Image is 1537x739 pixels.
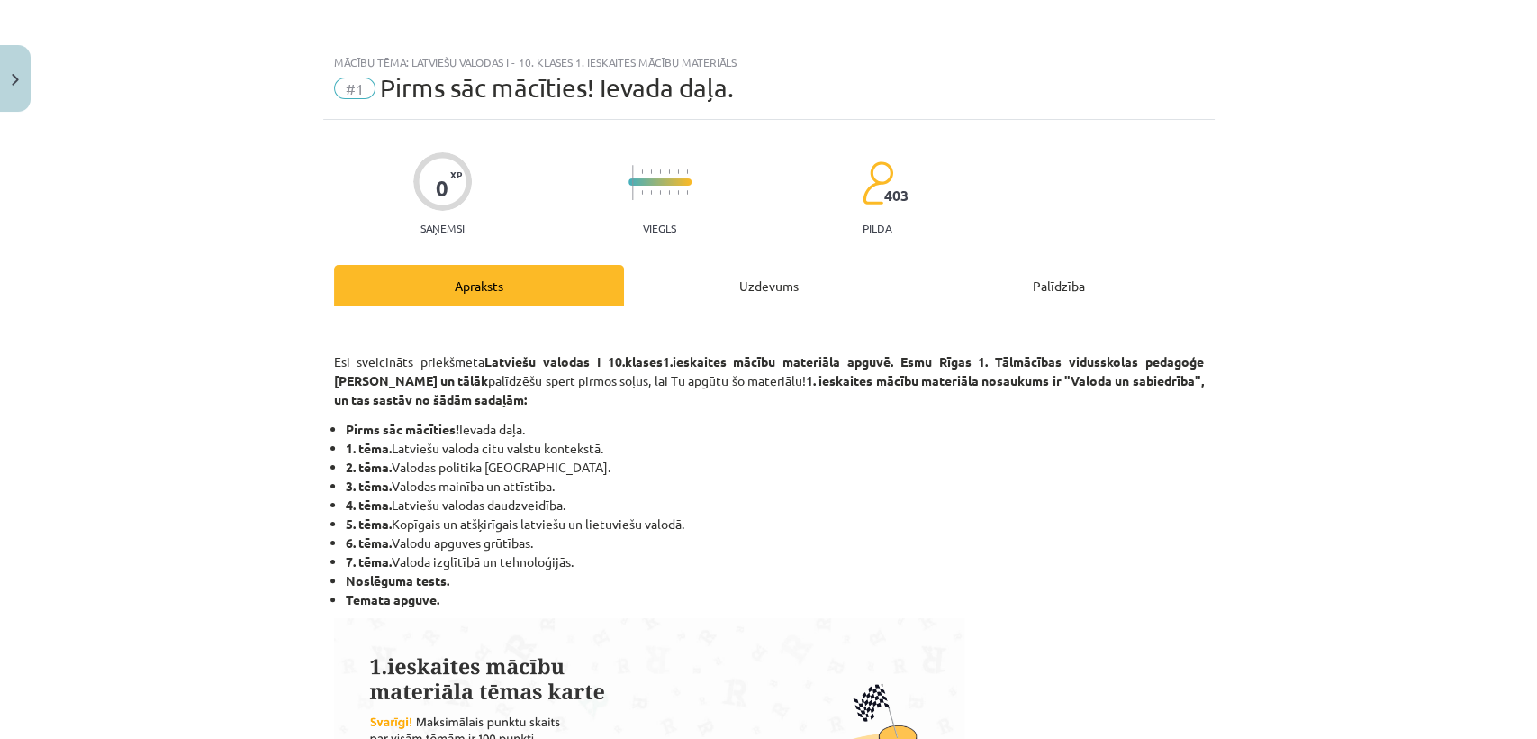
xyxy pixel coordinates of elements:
strong: Latviešu valodas I 10.klases [484,353,662,369]
div: 0 [436,176,448,201]
img: students-c634bb4e5e11cddfef0936a35e636f08e4e9abd3cc4e673bd6f9a4125e45ecb1.svg [862,160,893,205]
img: icon-short-line-57e1e144782c952c97e751825c79c345078a6d821885a25fce030b3d8c18986b.svg [677,190,679,195]
li: Latviešu valoda citu valstu kontekstā. [346,439,1204,458]
li: Kopīgais un atšķirīgais latviešu un lietuviešu valodā. [346,515,1204,534]
p: Saņemsi [413,222,472,234]
img: icon-short-line-57e1e144782c952c97e751825c79c345078a6d821885a25fce030b3d8c18986b.svg [650,169,652,174]
p: pilda [863,222,891,234]
img: icon-short-line-57e1e144782c952c97e751825c79c345078a6d821885a25fce030b3d8c18986b.svg [641,169,643,174]
img: icon-short-line-57e1e144782c952c97e751825c79c345078a6d821885a25fce030b3d8c18986b.svg [668,190,670,195]
img: icon-short-line-57e1e144782c952c97e751825c79c345078a6d821885a25fce030b3d8c18986b.svg [668,169,670,174]
b: Pirms sāc mācīties! [346,421,459,437]
img: icon-long-line-d9ea69661e0d244f92f715978eff75569469978d946b2353a9bb055b3ed8787d.svg [632,165,634,200]
div: Apraksts [334,265,624,306]
li: Valoda izglītībā un tehnoloģijās. [346,552,1204,571]
b: 3. tēma. [346,478,392,494]
b: 1. tēma. [346,440,392,456]
img: icon-short-line-57e1e144782c952c97e751825c79c345078a6d821885a25fce030b3d8c18986b.svg [659,169,661,174]
li: Latviešu valodas daudzveidība. [346,496,1204,515]
b: 2. tēma. [346,459,392,475]
b: 7. tēma. [346,553,392,570]
b: Temata apguve. [346,591,439,607]
img: icon-short-line-57e1e144782c952c97e751825c79c345078a6d821885a25fce030b3d8c18986b.svg [686,169,688,174]
p: Esi sveicināts priekšmeta palīdzēšu spert pirmos soļus, lai Tu apgūtu šo materiālu! [334,352,1204,409]
li: Valodas mainība un attīstība. [346,477,1204,496]
img: icon-short-line-57e1e144782c952c97e751825c79c345078a6d821885a25fce030b3d8c18986b.svg [650,190,652,195]
span: 403 [884,187,909,204]
img: icon-close-lesson-0947bae3869378f0d4975bcd49f059093ad1ed9edebbc8119c70593378902aed.svg [12,74,19,86]
div: Mācību tēma: Latviešu valodas i - 10. klases 1. ieskaites mācību materiāls [334,56,1204,68]
img: icon-short-line-57e1e144782c952c97e751825c79c345078a6d821885a25fce030b3d8c18986b.svg [641,190,643,195]
strong: 1.ieskaites mācību materiāla apguvē. Esmu Rīgas 1. Tālmācības vidusskolas pedagoģe [PERSON_NAME] ... [334,353,1204,388]
b: 6. tēma. [346,534,392,551]
span: Pirms sāc mācīties! Ievada daļa. [380,73,734,103]
img: icon-short-line-57e1e144782c952c97e751825c79c345078a6d821885a25fce030b3d8c18986b.svg [659,190,661,195]
div: Palīdzība [914,265,1204,306]
b: 5. tēma. [346,515,392,532]
span: XP [450,169,462,179]
li: Valodas politika [GEOGRAPHIC_DATA]. [346,458,1204,477]
b: Noslēguma tests. [346,572,449,588]
img: icon-short-line-57e1e144782c952c97e751825c79c345078a6d821885a25fce030b3d8c18986b.svg [677,169,679,174]
div: Uzdevums [624,265,914,306]
b: 4. tēma. [346,497,392,513]
p: Viegls [643,222,676,234]
li: Valodu apguves grūtības. [346,534,1204,552]
li: Ievada daļa. [346,420,1204,439]
span: #1 [334,78,375,99]
img: icon-short-line-57e1e144782c952c97e751825c79c345078a6d821885a25fce030b3d8c18986b.svg [686,190,688,195]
